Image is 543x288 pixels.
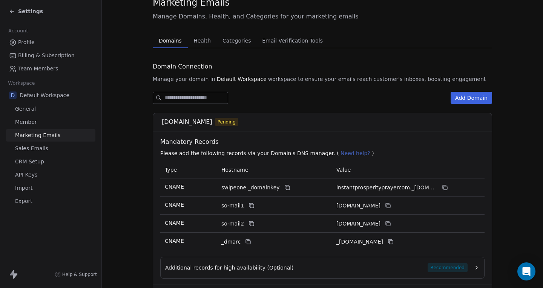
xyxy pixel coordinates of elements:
[6,155,95,168] a: CRM Setup
[221,167,248,173] span: Hostname
[219,35,254,46] span: Categories
[221,238,241,246] span: _dmarc
[18,52,75,59] span: Billing & Subscription
[336,184,437,192] span: instantprosperityprayercom._domainkey.swipeone.email
[221,184,280,192] span: swipeone._domainkey
[517,262,535,280] div: Open Intercom Messenger
[55,271,97,277] a: Help & Support
[15,105,36,113] span: General
[153,12,492,21] span: Manage Domains, Health, and Categories for your marketing emails
[15,145,48,152] span: Sales Emails
[15,158,44,166] span: CRM Setup
[373,75,486,83] span: customer's inboxes, boosting engagement
[156,35,185,46] span: Domains
[160,149,488,157] p: Please add the following records via your Domain's DNS manager. ( )
[153,62,212,71] span: Domain Connection
[190,35,214,46] span: Health
[6,62,95,75] a: Team Members
[336,202,380,210] span: instantprosperityprayercom1.swipeone.email
[217,75,267,83] span: Default Workspace
[165,166,212,174] p: Type
[15,118,37,126] span: Member
[5,25,31,37] span: Account
[165,202,184,208] span: CNAME
[15,197,32,205] span: Export
[15,171,37,179] span: API Keys
[451,92,492,104] button: Add Domain
[341,150,370,156] span: Need help?
[259,35,326,46] span: Email Verification Tools
[6,103,95,115] a: General
[336,238,383,246] span: _dmarc.swipeone.email
[18,65,58,73] span: Team Members
[221,220,244,228] span: so-mail2
[6,116,95,128] a: Member
[428,263,468,272] span: Recommended
[6,182,95,194] a: Import
[62,271,97,277] span: Help & Support
[5,78,38,89] span: Workspace
[9,91,17,99] span: D
[6,49,95,62] a: Billing & Subscription
[6,36,95,49] a: Profile
[6,169,95,181] a: API Keys
[15,131,60,139] span: Marketing Emails
[165,220,184,226] span: CNAME
[18,38,35,46] span: Profile
[165,264,294,271] span: Additional records for high availability (Optional)
[165,184,184,190] span: CNAME
[336,167,351,173] span: Value
[6,142,95,155] a: Sales Emails
[9,8,43,15] a: Settings
[336,220,380,228] span: instantprosperityprayercom2.swipeone.email
[18,8,43,15] span: Settings
[162,117,212,126] span: [DOMAIN_NAME]
[153,75,215,83] span: Manage your domain in
[6,195,95,207] a: Export
[6,129,95,142] a: Marketing Emails
[15,184,32,192] span: Import
[165,238,184,244] span: CNAME
[160,137,488,146] span: Mandatory Records
[218,119,236,125] span: Pending
[165,263,480,272] button: Additional records for high availability (Optional)Recommended
[221,202,244,210] span: so-mail1
[20,91,69,99] span: Default Workspace
[268,75,372,83] span: workspace to ensure your emails reach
